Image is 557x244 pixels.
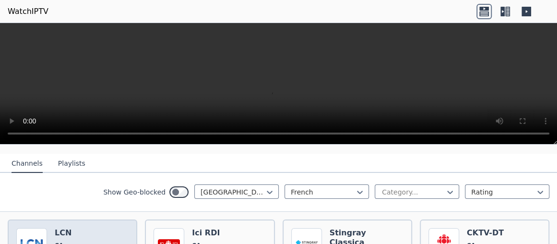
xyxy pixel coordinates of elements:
[55,228,97,238] h6: LCN
[58,155,85,173] button: Playlists
[8,6,48,17] a: WatchIPTV
[103,187,166,197] label: Show Geo-blocked
[467,228,509,238] h6: CKTV-DT
[192,228,234,238] h6: Ici RDI
[12,155,43,173] button: Channels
